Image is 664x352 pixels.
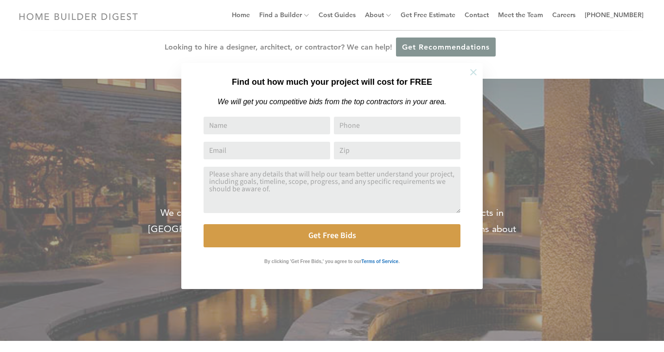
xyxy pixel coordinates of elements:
a: Terms of Service [361,257,398,264]
input: Email Address [204,142,330,159]
strong: By clicking 'Get Free Bids,' you agree to our [264,259,361,264]
input: Name [204,117,330,134]
strong: . [398,259,400,264]
textarea: Comment or Message [204,167,460,213]
input: Zip [334,142,460,159]
button: Get Free Bids [204,224,460,247]
iframe: Drift Widget Chat Controller [486,285,653,341]
strong: Find out how much your project will cost for FREE [232,77,432,87]
em: We will get you competitive bids from the top contractors in your area. [217,98,446,106]
button: Close [457,56,490,88]
strong: Terms of Service [361,259,398,264]
input: Phone [334,117,460,134]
